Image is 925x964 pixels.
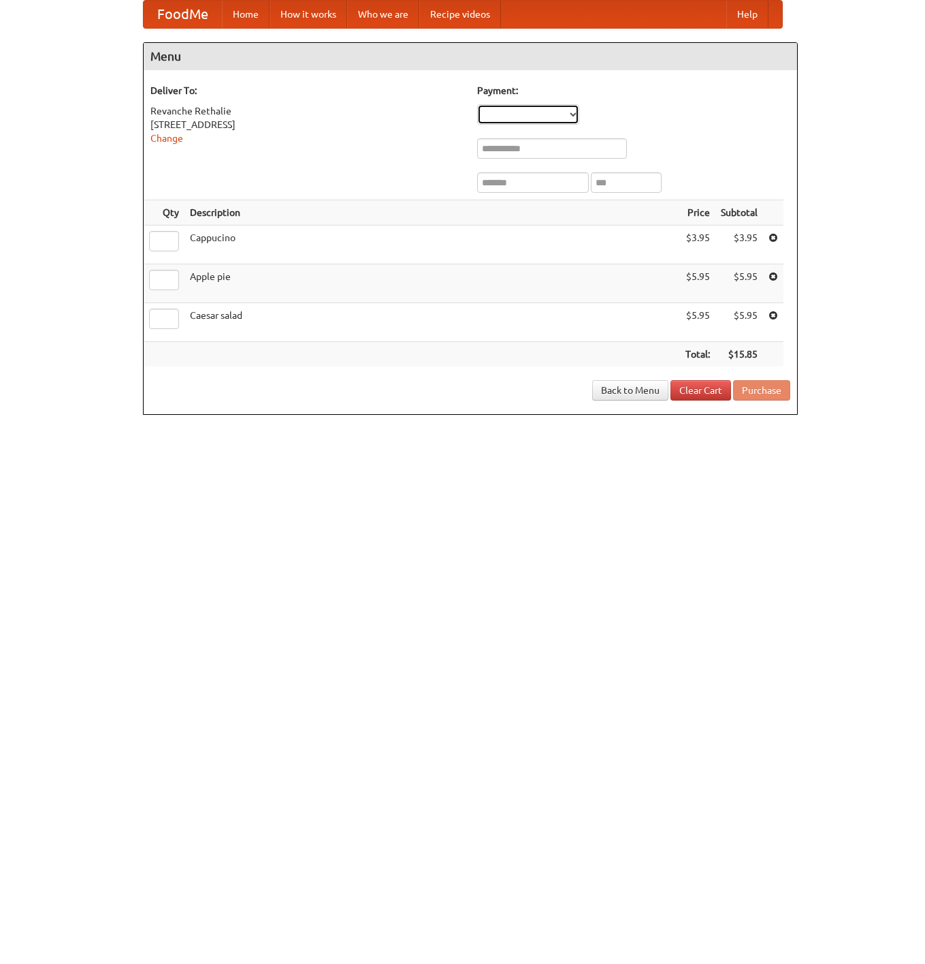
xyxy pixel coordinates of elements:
td: $3.95 [715,226,763,264]
a: How it works [270,1,347,28]
td: Cappucino [184,226,680,264]
td: $5.95 [715,264,763,303]
a: Who we are [347,1,419,28]
th: Description [184,200,680,226]
td: $5.95 [680,303,715,342]
td: Apple pie [184,264,680,303]
td: Caesar salad [184,303,680,342]
h4: Menu [144,43,797,70]
th: Price [680,200,715,226]
a: Clear Cart [670,380,731,401]
td: $5.95 [680,264,715,303]
div: Revanche Rethalie [150,104,464,118]
a: Home [222,1,270,28]
th: Qty [144,200,184,226]
td: $5.95 [715,303,763,342]
button: Purchase [733,380,790,401]
th: Total: [680,342,715,367]
th: $15.85 [715,342,763,367]
a: Back to Menu [592,380,668,401]
a: Recipe videos [419,1,501,28]
h5: Deliver To: [150,84,464,97]
a: Change [150,133,183,144]
a: FoodMe [144,1,222,28]
td: $3.95 [680,226,715,264]
th: Subtotal [715,200,763,226]
h5: Payment: [477,84,790,97]
a: Help [726,1,768,28]
div: [STREET_ADDRESS] [150,118,464,131]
